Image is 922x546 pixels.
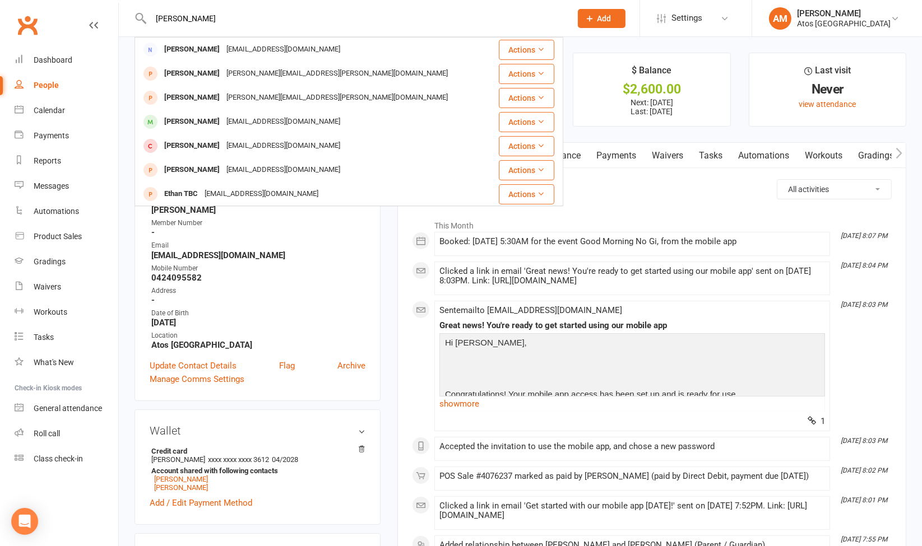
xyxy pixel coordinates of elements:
a: Flag [279,359,295,372]
div: [PERSON_NAME] [161,41,223,58]
div: [EMAIL_ADDRESS][DOMAIN_NAME] [201,186,322,202]
a: [PERSON_NAME] [154,483,208,492]
button: Actions [499,40,554,60]
button: Actions [499,112,554,132]
div: Accepted the invitation to use the mobile app, and chose a new password [439,442,825,451]
button: Actions [499,184,554,204]
button: Actions [499,88,554,108]
p: Next: [DATE] Last: [DATE] [583,98,720,116]
strong: Atos [GEOGRAPHIC_DATA] [151,340,365,350]
a: Messages [15,174,118,199]
a: Clubworx [13,11,41,39]
div: Ethan TBC [161,186,201,202]
a: Calendar [15,98,118,123]
a: Payments [15,123,118,148]
a: Reports [15,148,118,174]
div: [EMAIL_ADDRESS][DOMAIN_NAME] [223,41,344,58]
a: Tasks [15,325,118,350]
strong: [EMAIL_ADDRESS][DOMAIN_NAME] [151,250,365,260]
div: What's New [34,358,74,367]
a: Gradings [15,249,118,274]
div: Date of Birth [151,308,365,319]
a: Waivers [15,274,118,300]
span: Add [597,14,611,23]
div: $2,600.00 [583,83,720,95]
div: POS Sale #4076237 marked as paid by [PERSON_NAME] (paid by Direct Debit, payment due [DATE]) [439,472,825,481]
i: [DATE] 8:04 PM [841,262,887,269]
i: [DATE] 8:01 PM [841,496,887,504]
div: Workouts [34,307,67,316]
div: $ Balance [632,63,672,83]
li: [PERSON_NAME] [150,445,365,493]
div: [PERSON_NAME] [161,114,223,130]
h3: Activity [412,179,892,197]
div: Email [151,240,365,251]
button: Actions [499,136,554,156]
div: [PERSON_NAME] [161,162,223,178]
i: [DATE] 8:02 PM [841,466,887,474]
div: Open Intercom Messenger [11,508,38,535]
a: Tasks [691,143,730,169]
div: Great news! You're ready to get started using our mobile app [439,321,825,330]
h3: Wallet [150,424,365,437]
div: Clicked a link in email 'Get started with our mobile app [DATE]!' sent on [DATE] 7:52PM. Link: [U... [439,501,825,520]
a: Automations [730,143,797,169]
strong: [DATE] [151,318,365,328]
a: Add / Edit Payment Method [150,496,252,510]
div: [EMAIL_ADDRESS][DOMAIN_NAME] [223,138,344,154]
span: xxxx xxxx xxxx 3612 [208,455,269,464]
div: Location [151,330,365,341]
strong: - [151,227,365,237]
div: AM [769,7,791,30]
div: Messages [34,181,69,190]
a: Update Contact Details [150,359,237,372]
div: [EMAIL_ADDRESS][DOMAIN_NAME] [223,162,344,178]
div: Address [151,286,365,296]
div: Mobile Number [151,263,365,274]
div: Product Sales [34,232,82,241]
i: [DATE] 8:03 PM [841,437,887,445]
div: Atos [GEOGRAPHIC_DATA] [797,18,891,29]
strong: 0424095582 [151,273,365,283]
button: Add [578,9,626,28]
strong: Account shared with following contacts [151,466,360,475]
div: [PERSON_NAME][EMAIL_ADDRESS][PERSON_NAME][DOMAIN_NAME] [223,66,451,82]
span: Sent email to [EMAIL_ADDRESS][DOMAIN_NAME] [439,305,622,315]
div: Payments [34,131,69,140]
div: Class check-in [34,454,83,463]
div: [PERSON_NAME][EMAIL_ADDRESS][PERSON_NAME][DOMAIN_NAME] [223,90,451,106]
a: Class kiosk mode [15,446,118,472]
strong: [PERSON_NAME] [151,205,365,215]
strong: - [151,295,365,305]
a: What's New [15,350,118,375]
div: Tasks [34,333,54,342]
a: Waivers [644,143,691,169]
i: [DATE] 8:07 PM [841,232,887,240]
div: Never [759,83,896,95]
div: [PERSON_NAME] [797,8,891,18]
input: Search... [147,11,563,26]
span: 04/2028 [272,455,298,464]
button: Actions [499,64,554,84]
span: Settings [671,6,702,31]
div: Gradings [34,257,66,266]
div: Booked: [DATE] 5:30AM for the event Good Morning No Gi, from the mobile app [439,237,825,246]
p: Hi [PERSON_NAME], [442,336,822,352]
a: Roll call [15,421,118,446]
div: Last visit [804,63,851,83]
div: [PERSON_NAME] [161,66,223,82]
a: Archive [337,359,365,372]
a: [PERSON_NAME] [154,475,208,483]
i: [DATE] 7:55 PM [841,535,887,543]
div: Member Number [151,218,365,228]
a: show more [439,396,825,412]
div: Reports [34,156,61,165]
div: [PERSON_NAME] [161,138,223,154]
p: Congratulations! Your mobile app access has been set up and is ready for use. [442,388,822,404]
a: Dashboard [15,48,118,73]
a: Workouts [15,300,118,325]
a: Workouts [797,143,850,169]
a: Payments [589,143,644,169]
a: Automations [15,199,118,224]
div: Roll call [34,429,60,438]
